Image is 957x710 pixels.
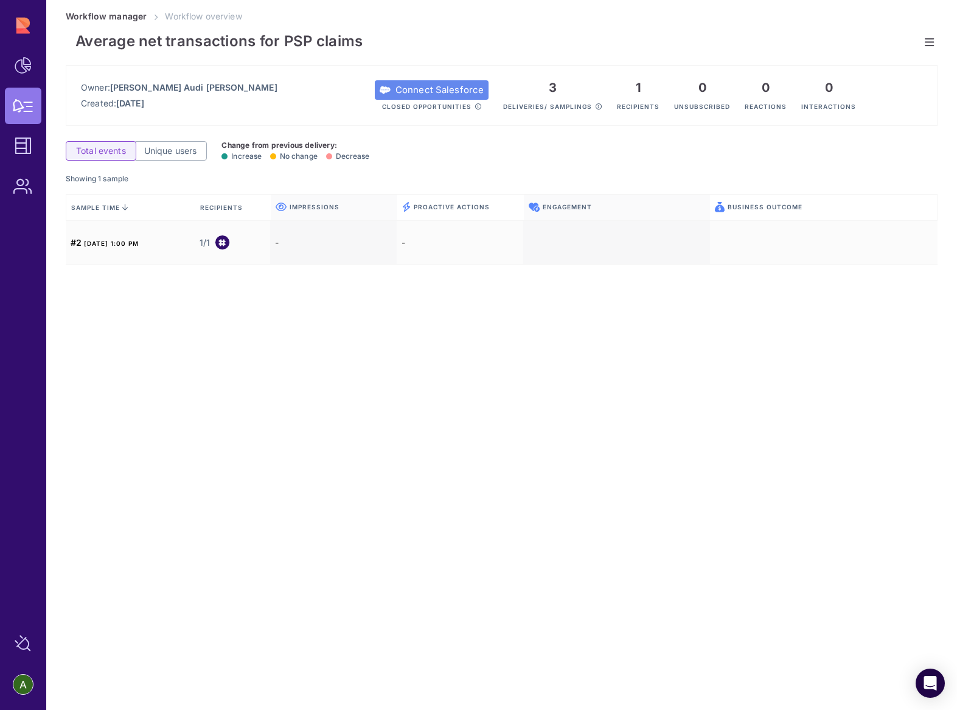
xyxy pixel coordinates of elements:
p: 0 [801,80,856,95]
p: 3 [503,80,602,95]
span: Deliveries/ samplings [503,103,592,110]
span: Closed Opportunities [382,103,472,110]
span: Sample time [71,203,128,212]
span: [DATE] [116,98,144,108]
span: Workflow overview [165,11,242,21]
span: Average net transactions for PSP claims [75,32,363,50]
div: - [397,221,523,265]
span: Unique users [144,145,197,157]
a: #2[DATE] 1:00 PM [71,236,139,249]
span: BUSINESS OUTCOME [728,203,802,211]
div: - [270,221,397,265]
span: ENGAGEMENT [543,203,592,211]
p: Unsubscribed [674,95,730,111]
h5: Change from previous delivery: [221,141,369,150]
p: Owner: [81,82,277,94]
p: Recipients [617,95,659,111]
p: Interactions [801,95,856,111]
span: Increase [221,151,262,161]
p: 0 [674,80,730,95]
span: No change [270,151,318,161]
p: 1 [617,80,659,95]
span: [DATE] 1:00 PM [84,240,139,247]
span: [PERSON_NAME] Audi [PERSON_NAME] [110,82,277,92]
span: Total events [76,145,126,157]
p: 0 [745,80,787,95]
span: #2 [71,237,82,248]
p: Reactions [745,95,787,111]
img: account-photo [13,675,33,694]
a: Workflow manager [66,11,147,21]
span: PROACTIVE ACTIONS [414,203,490,211]
div: Open Intercom Messenger [916,669,945,698]
span: Decrease [326,151,370,161]
span: IMPRESSIONS [290,203,339,211]
span: Showing 1 sample [66,174,128,183]
p: Created: [81,97,277,110]
span: 1/1 [200,237,210,249]
span: Connect Salesforce [395,84,484,96]
span: RECIPIENTS [200,203,245,212]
